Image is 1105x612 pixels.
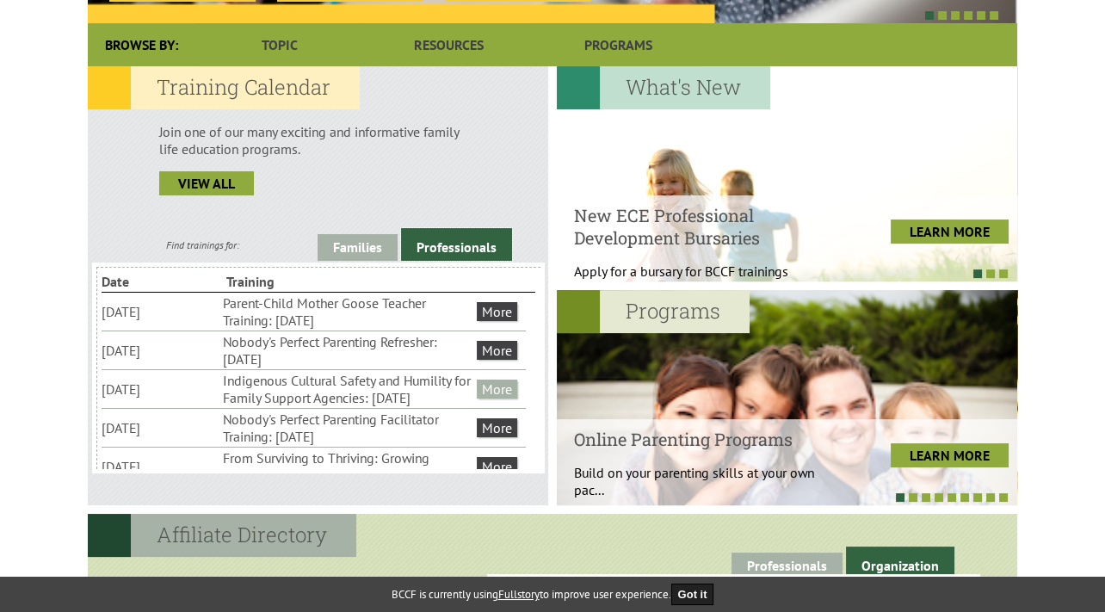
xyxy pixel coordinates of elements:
[102,301,219,322] li: [DATE]
[102,340,219,361] li: [DATE]
[88,514,356,557] h2: Affiliate Directory
[401,228,512,261] a: Professionals
[574,263,831,297] p: Apply for a bursary for BCCF trainings West...
[159,123,477,158] p: Join one of our many exciting and informative family life education programs.
[223,370,473,408] li: Indigenous Cultural Safety and Humility for Family Support Agencies: [DATE]
[477,341,517,360] a: More
[498,587,540,602] a: Fullstory
[891,219,1009,244] a: LEARN MORE
[88,23,195,66] div: Browse By:
[159,171,254,195] a: view all
[223,293,473,331] li: Parent-Child Mother Goose Teacher Training: [DATE]
[318,234,398,261] a: Families
[574,428,831,450] h4: Online Parenting Programs
[477,302,517,321] a: More
[477,380,517,399] a: More
[223,331,473,369] li: Nobody's Perfect Parenting Refresher: [DATE]
[534,23,702,66] a: Programs
[102,271,223,292] li: Date
[574,464,831,498] p: Build on your parenting skills at your own pac...
[226,271,348,292] li: Training
[88,66,360,109] h2: Training Calendar
[195,23,364,66] a: Topic
[846,547,954,579] a: Organization
[102,379,219,399] li: [DATE]
[102,417,219,438] li: [DATE]
[477,418,517,437] a: More
[671,584,714,605] button: Got it
[477,457,517,476] a: More
[557,66,770,109] h2: What's New
[88,238,318,251] div: Find trainings for:
[364,23,533,66] a: Resources
[732,553,843,579] a: Professionals
[574,204,831,249] h4: New ECE Professional Development Bursaries
[557,290,750,333] h2: Programs
[223,409,473,447] li: Nobody's Perfect Parenting Facilitator Training: [DATE]
[223,448,473,485] li: From Surviving to Thriving: Growing Resilience for Weathering Life's Storms
[891,443,1009,467] a: LEARN MORE
[102,456,219,477] li: [DATE]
